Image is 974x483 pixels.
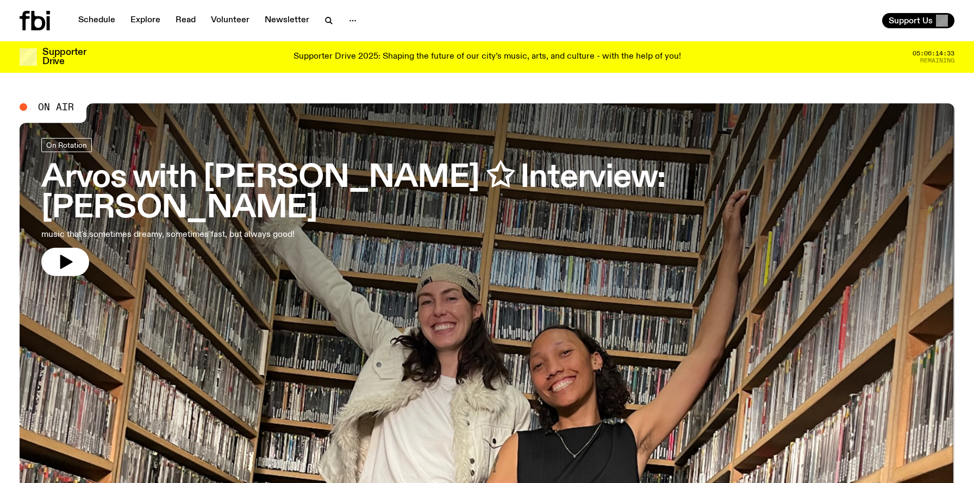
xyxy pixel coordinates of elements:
p: Supporter Drive 2025: Shaping the future of our city’s music, arts, and culture - with the help o... [294,52,681,62]
a: Read [169,13,202,28]
p: music that's sometimes dreamy, sometimes fast, but always good! [41,228,320,241]
span: Support Us [889,16,933,26]
span: On Rotation [46,141,87,149]
span: Remaining [920,58,954,64]
a: Schedule [72,13,122,28]
h3: Arvos with [PERSON_NAME] ✩ Interview: [PERSON_NAME] [41,163,933,224]
a: On Rotation [41,138,92,152]
span: 05:06:14:33 [913,51,954,57]
a: Arvos with [PERSON_NAME] ✩ Interview: [PERSON_NAME]music that's sometimes dreamy, sometimes fast,... [41,138,933,276]
button: Support Us [882,13,954,28]
a: Volunteer [204,13,256,28]
span: On Air [38,102,74,112]
a: Explore [124,13,167,28]
a: Newsletter [258,13,316,28]
h3: Supporter Drive [42,48,86,66]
